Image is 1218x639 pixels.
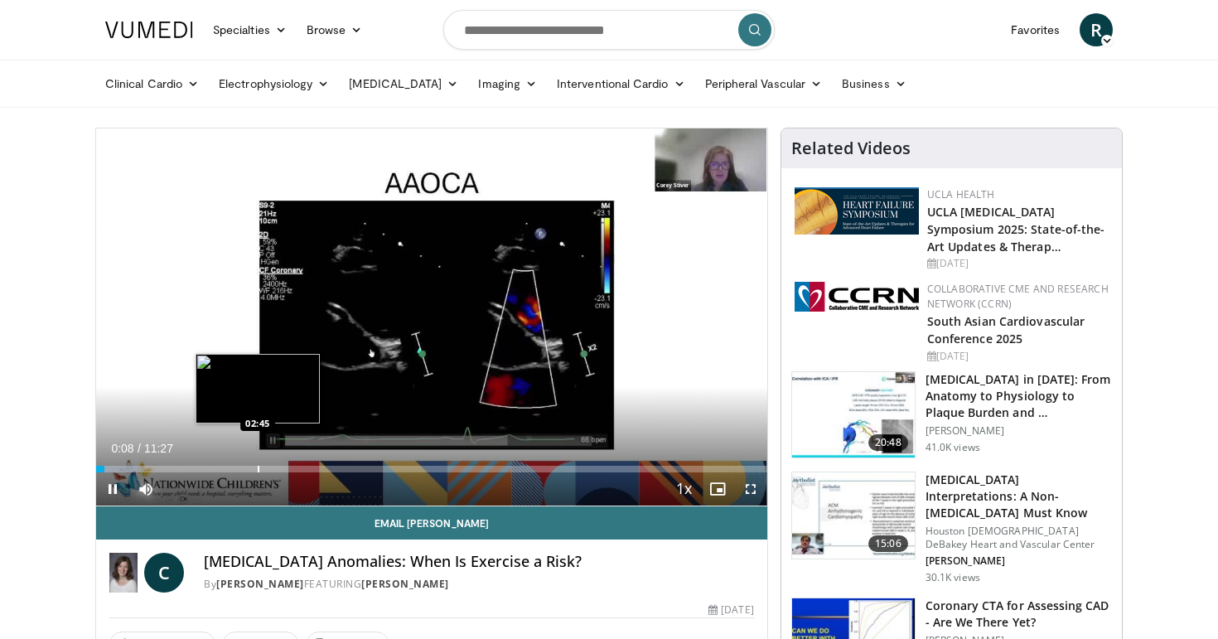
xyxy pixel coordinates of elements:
div: [DATE] [927,256,1109,271]
p: 41.0K views [926,441,980,454]
a: Business [832,67,916,100]
a: Specialties [203,13,297,46]
p: Houston [DEMOGRAPHIC_DATA] DeBakey Heart and Vascular Center [926,525,1112,551]
a: UCLA [MEDICAL_DATA] Symposium 2025: State-of-the-Art Updates & Therap… [927,204,1105,254]
h3: [MEDICAL_DATA] Interpretations: A Non-[MEDICAL_DATA] Must Know [926,472,1112,521]
a: C [144,553,184,593]
span: 0:08 [111,442,133,455]
span: / [138,442,141,455]
a: Email [PERSON_NAME] [96,506,767,540]
a: Interventional Cardio [547,67,695,100]
span: 15:06 [868,535,908,552]
img: a04ee3ba-8487-4636-b0fb-5e8d268f3737.png.150x105_q85_autocrop_double_scale_upscale_version-0.2.png [795,282,919,312]
a: Electrophysiology [209,67,339,100]
a: Peripheral Vascular [695,67,832,100]
div: [DATE] [708,603,753,617]
p: [PERSON_NAME] [926,424,1112,438]
p: 30.1K views [926,571,980,584]
button: Playback Rate [668,472,701,506]
input: Search topics, interventions [443,10,775,50]
a: [PERSON_NAME] [216,577,304,591]
img: image.jpeg [196,354,320,424]
a: Clinical Cardio [95,67,209,100]
div: Progress Bar [96,466,767,472]
h4: Related Videos [791,138,911,158]
a: 15:06 [MEDICAL_DATA] Interpretations: A Non-[MEDICAL_DATA] Must Know Houston [DEMOGRAPHIC_DATA] D... [791,472,1112,584]
button: Enable picture-in-picture mode [701,472,734,506]
button: Mute [129,472,162,506]
video-js: Video Player [96,128,767,506]
a: R [1080,13,1113,46]
a: [MEDICAL_DATA] [339,67,468,100]
p: [PERSON_NAME] [926,554,1112,568]
h4: [MEDICAL_DATA] Anomalies: When Is Exercise a Risk? [204,553,753,571]
a: Imaging [468,67,547,100]
img: 823da73b-7a00-425d-bb7f-45c8b03b10c3.150x105_q85_crop-smart_upscale.jpg [792,372,915,458]
span: 20:48 [868,434,908,451]
img: 59f69555-d13b-4130-aa79-5b0c1d5eebbb.150x105_q85_crop-smart_upscale.jpg [792,472,915,559]
button: Fullscreen [734,472,767,506]
a: Collaborative CME and Research Network (CCRN) [927,282,1109,311]
h3: [MEDICAL_DATA] in [DATE]: From Anatomy to Physiology to Plaque Burden and … [926,371,1112,421]
img: 0682476d-9aca-4ba2-9755-3b180e8401f5.png.150x105_q85_autocrop_double_scale_upscale_version-0.2.png [795,187,919,235]
a: 20:48 [MEDICAL_DATA] in [DATE]: From Anatomy to Physiology to Plaque Burden and … [PERSON_NAME] 4... [791,371,1112,459]
button: Pause [96,472,129,506]
img: VuMedi Logo [105,22,193,38]
div: By FEATURING [204,577,753,592]
h3: Coronary CTA for Assessing CAD - Are We There Yet? [926,598,1112,631]
a: UCLA Health [927,187,995,201]
div: [DATE] [927,349,1109,364]
a: South Asian Cardiovascular Conference 2025 [927,313,1085,346]
a: [PERSON_NAME] [361,577,449,591]
a: Favorites [1001,13,1070,46]
img: Dr. Corey Stiver [109,553,138,593]
span: 11:27 [144,442,173,455]
a: Browse [297,13,373,46]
